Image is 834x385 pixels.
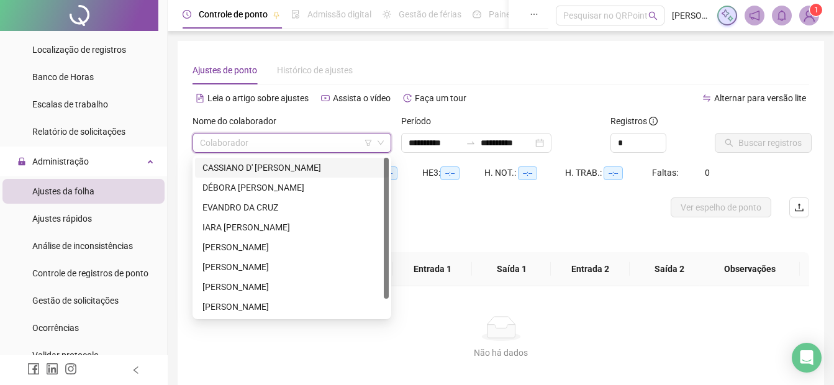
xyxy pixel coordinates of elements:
span: 1 [814,6,818,14]
span: Faça um tour [415,93,466,103]
div: VITOR MELO SCHNEIDER [195,297,389,317]
div: Não há dados [207,346,794,360]
span: Faltas: [652,168,680,178]
span: file-text [196,94,204,102]
span: Relatório de solicitações [32,127,125,137]
span: Leia o artigo sobre ajustes [207,93,309,103]
span: Alternar para versão lite [714,93,806,103]
div: HE 3: [422,166,484,180]
span: youtube [321,94,330,102]
span: facebook [27,363,40,375]
div: CASSIANO D' [PERSON_NAME] [202,161,381,174]
span: clock-circle [183,10,191,19]
div: EVANDRO DA CRUZ [195,197,389,217]
span: Histórico de ajustes [277,65,353,75]
span: instagram [65,363,77,375]
span: bell [776,10,787,21]
span: --:-- [518,166,537,180]
div: DÉBORA CRISTINA PEIXOTO [195,178,389,197]
span: Observações [709,262,790,276]
span: Ajustes rápidos [32,214,92,224]
span: filter [365,139,372,147]
div: RENATO LUIZ DOS SANTOS GARCIA [195,277,389,297]
div: [PERSON_NAME] [202,260,381,274]
span: swap-right [466,138,476,148]
div: PAULO HENRIQUE DA ROCHA SANTOS [195,257,389,277]
span: history [403,94,412,102]
span: [PERSON_NAME] [672,9,710,22]
div: [PERSON_NAME] [202,280,381,294]
div: DÉBORA [PERSON_NAME] [202,181,381,194]
span: Validar protocolo [32,350,99,360]
span: Administração [32,156,89,166]
div: CASSIANO D' AVILA SUSIN [195,158,389,178]
span: Localização de registros [32,45,126,55]
span: Escalas de trabalho [32,99,108,109]
div: Open Intercom Messenger [792,343,822,373]
span: sun [383,10,391,19]
span: dashboard [473,10,481,19]
div: [PERSON_NAME] [202,300,381,314]
div: IARA [PERSON_NAME] [202,220,381,234]
span: to [466,138,476,148]
span: Análise de inconsistências [32,241,133,251]
th: Saída 1 [472,252,551,286]
span: Ajustes de ponto [193,65,257,75]
span: Controle de registros de ponto [32,268,148,278]
div: H. TRAB.: [565,166,652,180]
span: 0 [705,168,710,178]
span: --:-- [604,166,623,180]
span: Controle de ponto [199,9,268,19]
span: ellipsis [530,10,538,19]
th: Saída 2 [630,252,709,286]
span: lock [17,157,26,166]
span: Banco de Horas [32,72,94,82]
th: Entrada 2 [551,252,630,286]
button: Ver espelho de ponto [671,197,771,217]
img: sparkle-icon.fc2bf0ac1784a2077858766a79e2daf3.svg [720,9,734,22]
span: notification [749,10,760,21]
span: linkedin [46,363,58,375]
span: Admissão digital [307,9,371,19]
span: upload [794,202,804,212]
span: Assista o vídeo [333,93,391,103]
span: info-circle [649,117,658,125]
div: [PERSON_NAME] [202,240,381,254]
span: search [648,11,658,20]
span: file-done [291,10,300,19]
button: Buscar registros [715,133,812,153]
span: pushpin [273,11,280,19]
span: Ajustes da folha [32,186,94,196]
label: Nome do colaborador [193,114,284,128]
span: Ocorrências [32,323,79,333]
th: Entrada 1 [393,252,472,286]
span: swap [702,94,711,102]
div: JESSICA REGINA DA SILVA [195,237,389,257]
span: down [377,139,384,147]
span: Painel do DP [489,9,537,19]
div: IARA LETICIA MIRA PADILHA [195,217,389,237]
img: 66729 [800,6,818,25]
span: Registros [610,114,658,128]
span: left [132,366,140,374]
sup: Atualize o seu contato no menu Meus Dados [810,4,822,16]
label: Período [401,114,439,128]
th: Observações [699,252,800,286]
span: --:-- [440,166,460,180]
div: H. NOT.: [484,166,565,180]
span: Gestão de solicitações [32,296,119,306]
div: EVANDRO DA CRUZ [202,201,381,214]
span: Gestão de férias [399,9,461,19]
